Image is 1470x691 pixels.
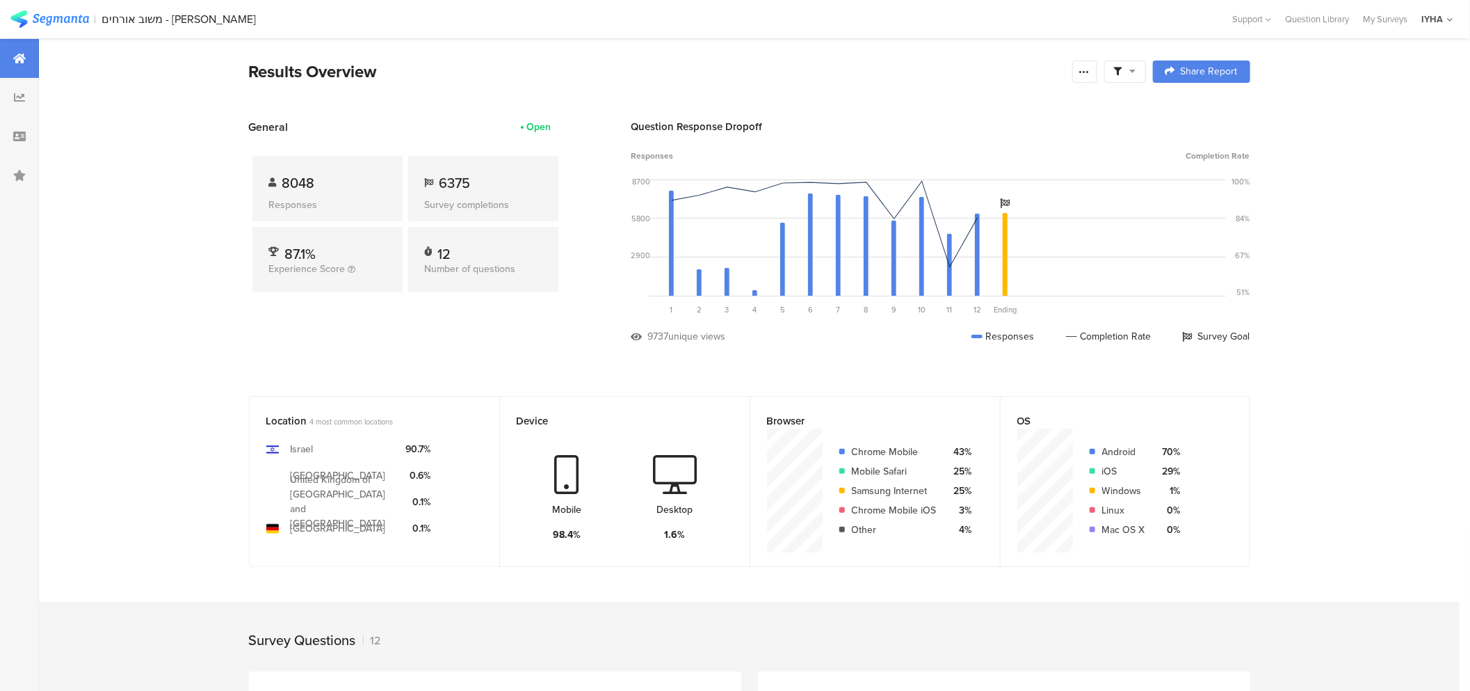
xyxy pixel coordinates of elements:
div: 0.1% [405,521,430,536]
div: Ending [992,304,1019,315]
a: Question Library [1278,13,1356,26]
a: My Surveys [1356,13,1414,26]
div: 1.6% [665,527,686,542]
div: | [95,11,97,27]
span: Experience Score [269,262,346,276]
span: 2 [697,304,702,315]
div: 100% [1232,176,1250,187]
div: 4% [948,523,972,537]
span: 4 most common locations [310,416,394,427]
span: 8048 [282,173,315,193]
div: משוב אורחים - [PERSON_NAME] [102,13,257,26]
div: Linux [1102,503,1145,518]
span: General [249,119,289,135]
div: 0% [1156,503,1181,518]
div: United Kingdom of [GEOGRAPHIC_DATA] and [GEOGRAPHIC_DATA] [290,472,394,531]
span: 10 [918,304,926,315]
div: [GEOGRAPHIC_DATA] [290,521,385,536]
div: 12 [438,244,451,257]
div: 67% [1236,250,1250,261]
div: Israel [290,442,313,456]
div: 51% [1237,287,1250,298]
div: unique views [669,329,726,344]
span: 6375 [439,173,471,193]
div: Open [527,120,551,134]
span: 3 [725,304,729,315]
div: 9737 [648,329,669,344]
div: Survey Goal [1183,329,1250,344]
span: 8 [864,304,869,315]
span: 9 [891,304,896,315]
div: OS [1017,413,1210,429]
span: Number of questions [425,262,516,276]
div: Device [517,413,710,429]
div: Question Response Dropoff [631,119,1250,134]
span: 12 [974,304,981,315]
span: 4 [753,304,757,315]
div: 5800 [632,213,651,224]
div: 70% [1156,445,1181,459]
div: Mobile [552,502,581,517]
div: Responses [269,198,386,212]
span: 87.1% [285,244,316,264]
div: 90.7% [405,442,430,456]
img: segmanta logo [10,10,89,28]
div: 2900 [631,250,651,261]
div: Browser [767,413,960,429]
div: 12 [363,633,381,649]
div: 8700 [633,176,651,187]
div: 43% [948,445,972,459]
div: Mobile Safari [852,464,937,479]
div: 1% [1156,484,1181,498]
div: Chrome Mobile iOS [852,503,937,518]
div: Support [1232,8,1271,30]
div: Android [1102,445,1145,459]
div: Results Overview [249,59,1065,84]
div: Desktop [657,502,693,517]
div: 3% [948,503,972,518]
div: 25% [948,484,972,498]
div: 84% [1236,213,1250,224]
div: 0.1% [405,495,430,509]
div: 0% [1156,523,1181,537]
span: 5 [780,304,785,315]
span: 6 [808,304,813,315]
div: 98.4% [553,527,581,542]
span: Responses [631,150,674,162]
div: Samsung Internet [852,484,937,498]
div: Chrome Mobile [852,445,937,459]
div: 25% [948,464,972,479]
i: Survey Goal [1001,198,1010,208]
span: Completion Rate [1186,150,1250,162]
div: Location [266,413,460,429]
div: Responses [971,329,1035,344]
div: Windows [1102,484,1145,498]
div: Mac OS X [1102,523,1145,537]
div: Completion Rate [1066,329,1152,344]
div: Other [852,523,937,537]
div: 0.6% [405,468,430,483]
div: [GEOGRAPHIC_DATA] [290,468,385,483]
div: Survey completions [425,198,542,212]
div: Survey Questions [249,630,356,651]
span: 11 [947,304,953,315]
span: Share Report [1181,67,1238,77]
span: 7 [837,304,841,315]
span: 1 [670,304,673,315]
div: iOS [1102,464,1145,479]
div: 29% [1156,464,1181,479]
div: IYHA [1421,13,1443,26]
